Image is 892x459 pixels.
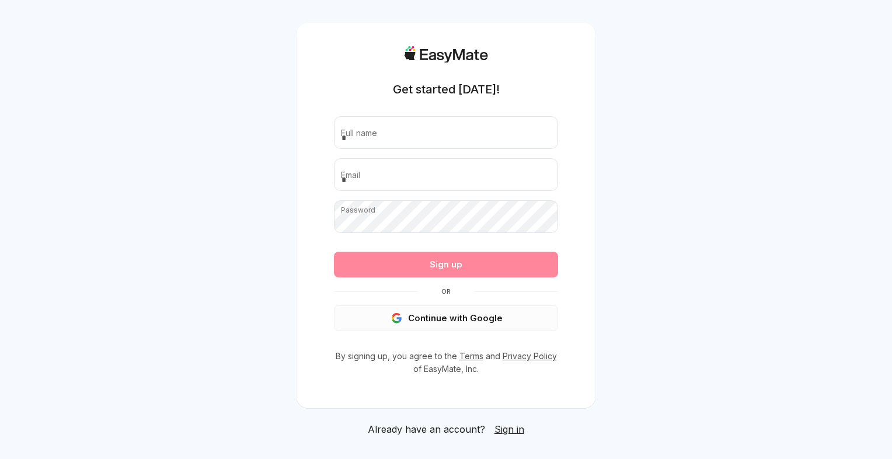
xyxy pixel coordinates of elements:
button: Continue with Google [334,305,558,331]
span: Or [418,287,474,296]
a: Privacy Policy [503,351,557,361]
p: By signing up, you agree to the and of EasyMate, Inc. [334,350,558,375]
h1: Get started [DATE]! [393,81,500,98]
a: Sign in [494,422,524,436]
span: Sign in [494,423,524,435]
a: Terms [459,351,483,361]
span: Already have an account? [368,422,485,436]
